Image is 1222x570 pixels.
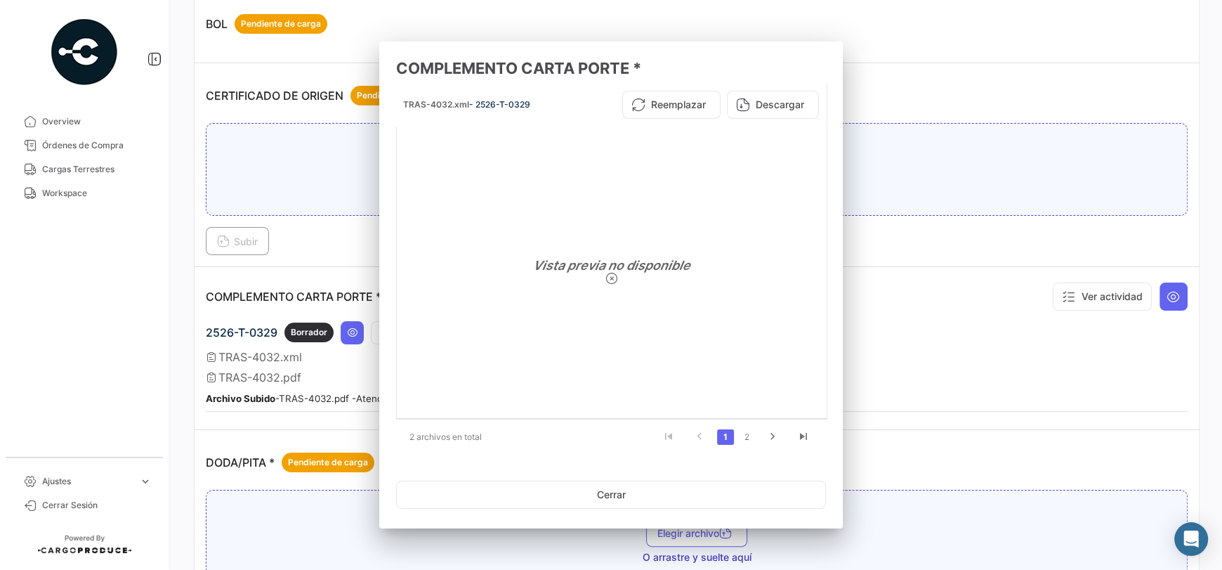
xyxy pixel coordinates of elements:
p: DODA/PITA * [206,453,374,472]
h3: COMPLEMENTO CARTA PORTE * [396,58,826,78]
span: Pendiente de carga [241,18,321,30]
button: Reemplazar [622,91,721,119]
span: Pendiente de carga [357,89,437,102]
div: Abrir Intercom Messenger [1174,522,1208,556]
a: 1 [717,429,734,445]
span: O arrastre y suelte aquí [643,550,751,564]
span: Órdenes de Compra [42,139,152,152]
button: Descargar [727,91,819,119]
a: go to first page [655,429,682,445]
span: 2526-T-0329 [206,325,277,339]
p: COMPLEMENTO CARTA PORTE * [206,290,381,304]
a: go to previous page [686,429,713,445]
span: Cargas Terrestres [42,163,152,176]
span: Ajustes [42,475,133,488]
li: page 2 [736,425,757,449]
span: Elegir archivo [657,527,736,539]
span: TRAS-4032.xml [218,350,302,364]
p: BOL [206,14,327,34]
span: expand_more [139,475,152,488]
span: TRAS-4032.xml [403,99,469,110]
div: Vista previa no disponible [402,131,821,413]
b: Archivo Subido [206,393,275,404]
span: Workspace [42,187,152,200]
div: 2 archivos en total [396,420,512,455]
span: TRAS-4032.pdf [218,370,301,384]
button: Ver actividad [371,321,459,344]
p: CERTIFICADO DE ORIGEN [206,86,443,105]
button: Cerrar [396,481,826,509]
span: Subir [217,235,258,247]
span: - 2526-T-0329 [469,99,530,110]
span: Cerrar Sesión [42,499,152,512]
span: Overview [42,115,152,128]
li: page 1 [715,425,736,449]
img: powered-by.png [49,17,119,87]
a: go to last page [790,429,817,445]
a: go to next page [759,429,786,445]
a: 2 [738,429,755,445]
span: Pendiente de carga [288,456,368,469]
small: - TRAS-4032.pdf - Atención a Clientes - undefined [DATE] 16:13 [206,393,558,404]
span: Borrador [291,326,327,339]
button: Ver actividad [1053,283,1152,311]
